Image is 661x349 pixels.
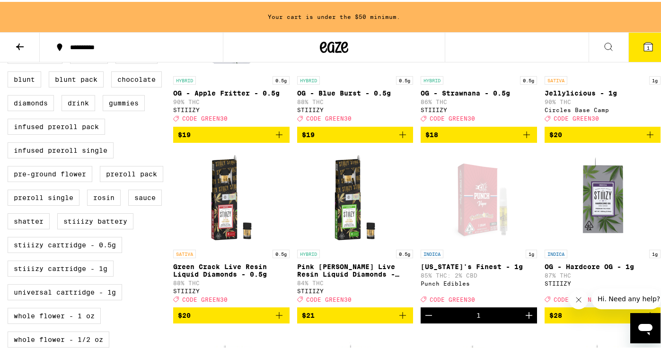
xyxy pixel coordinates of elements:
p: 0.5g [396,74,413,83]
p: OG - Strawnana - 0.5g [421,87,537,95]
p: SATIVA [545,74,567,83]
span: $19 [178,129,191,137]
button: Add to bag [297,125,414,141]
div: STIIIZY [545,279,661,285]
div: 1 [476,310,481,317]
span: $19 [302,129,315,137]
p: OG - Blue Burst - 0.5g [297,87,414,95]
span: $28 [549,310,562,317]
p: HYBRID [173,74,196,83]
span: CODE GREEN30 [430,114,475,120]
p: Green Crack Live Resin Liquid Diamonds - 0.5g [173,261,290,276]
p: 90% THC [173,97,290,103]
span: $20 [549,129,562,137]
p: 0.5g [520,74,537,83]
button: Add to bag [545,125,661,141]
div: Circles Base Camp [545,105,661,111]
a: Open page for Green Crack Live Resin Liquid Diamonds - 0.5g from STIIIZY [173,148,290,305]
iframe: Close message [569,288,588,307]
p: 88% THC [297,97,414,103]
p: SATIVA [173,248,196,256]
p: HYBRID [421,74,443,83]
label: Chocolate [111,70,162,86]
a: Open page for Florida's Finest - 1g from Punch Edibles [421,148,537,305]
p: 0.5g [396,248,413,256]
label: Blunt Pack [49,70,104,86]
span: CODE GREEN30 [182,295,228,301]
label: STIIIZY Cartridge - 0.5g [8,235,122,251]
label: Gummies [103,93,145,109]
div: STIIIZY [173,286,290,292]
p: 84% THC [297,278,414,284]
label: Diamonds [8,93,54,109]
span: CODE GREEN30 [554,295,599,301]
span: 1 [647,43,650,49]
p: INDICA [545,248,567,256]
p: 85% THC: 2% CBD [421,270,537,277]
p: 1g [526,248,537,256]
p: 87% THC [545,270,661,277]
label: Infused Preroll Single [8,140,114,157]
iframe: Button to launch messaging window [630,311,661,341]
label: STIIIZY Battery [57,211,133,227]
button: Add to bag [545,305,661,322]
p: OG - Hardcore OG - 1g [545,261,661,269]
span: $18 [425,129,438,137]
button: Decrement [421,305,437,322]
p: Jellylicious - 1g [545,87,661,95]
label: Drink [62,93,95,109]
p: 0.5g [273,248,290,256]
div: STIIIZY [297,105,414,111]
p: HYBRID [297,74,320,83]
p: OG - Apple Fritter - 0.5g [173,87,290,95]
p: 88% THC [173,278,290,284]
div: Punch Edibles [421,279,537,285]
label: Universal Cartridge - 1g [8,282,122,298]
label: Infused Preroll Pack [8,117,105,133]
p: 0.5g [273,74,290,83]
img: STIIIZY - Green Crack Live Resin Liquid Diamonds - 0.5g [184,148,279,243]
label: Rosin [87,188,121,204]
label: STIIIZY Cartridge - 1g [8,259,114,275]
p: 86% THC [421,97,537,103]
span: $21 [302,310,315,317]
button: Add to bag [421,125,537,141]
button: Add to bag [173,305,290,322]
p: Pink [PERSON_NAME] Live Resin Liquid Diamonds - 0.5g [297,261,414,276]
span: CODE GREEN30 [182,114,228,120]
p: 1g [649,74,661,83]
img: STIIIZY - Pink Runtz Live Resin Liquid Diamonds - 0.5g [308,148,402,243]
span: $20 [178,310,191,317]
p: HYBRID [297,248,320,256]
label: Whole Flower - 1/2 oz [8,330,109,346]
label: Shatter [8,211,50,227]
a: Open page for OG - Hardcore OG - 1g from STIIIZY [545,148,661,305]
p: INDICA [421,248,443,256]
label: Preroll Pack [100,164,163,180]
span: CODE GREEN30 [554,114,599,120]
label: Blunt [8,70,41,86]
label: Pre-ground Flower [8,164,92,180]
div: STIIIZY [421,105,537,111]
a: Open page for Pink Runtz Live Resin Liquid Diamonds - 0.5g from STIIIZY [297,148,414,305]
span: CODE GREEN30 [306,295,352,301]
p: 90% THC [545,97,661,103]
span: CODE GREEN30 [430,295,475,301]
button: Add to bag [297,305,414,322]
label: Sauce [128,188,162,204]
label: Preroll Single [8,188,79,204]
p: 1g [649,248,661,256]
div: STIIIZY [173,105,290,111]
button: Add to bag [173,125,290,141]
div: STIIIZY [297,286,414,292]
img: STIIIZY - OG - Hardcore OG - 1g [555,148,650,243]
p: [US_STATE]'s Finest - 1g [421,261,537,269]
iframe: Message from company [592,287,661,307]
span: CODE GREEN30 [306,114,352,120]
label: Whole Flower - 1 oz [8,306,101,322]
button: Increment [521,305,537,322]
